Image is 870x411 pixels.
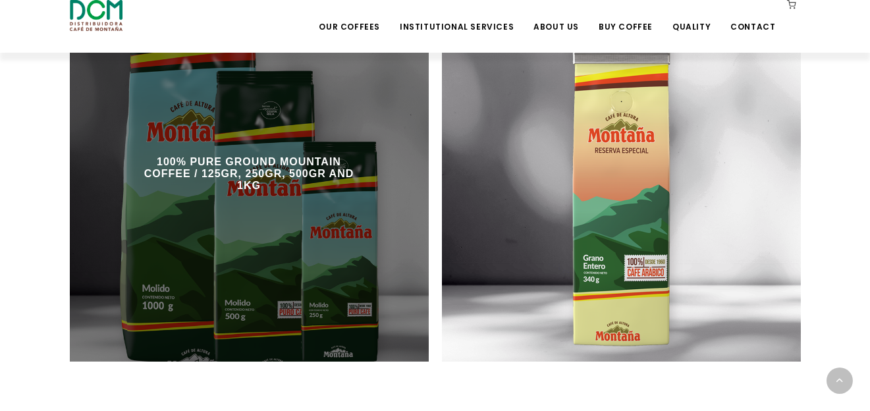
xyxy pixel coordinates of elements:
[311,1,388,32] a: Our Coffees
[136,156,362,192] a: 100% PURE GROUND MOUNTAIN COFFEE / 125GR, 250GR, 500GR AND 1KG
[591,1,661,32] a: Buy Coffee
[526,1,587,32] a: About Us
[665,1,719,32] a: Quality
[722,1,783,32] a: Contact
[392,1,522,32] a: Institutional Services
